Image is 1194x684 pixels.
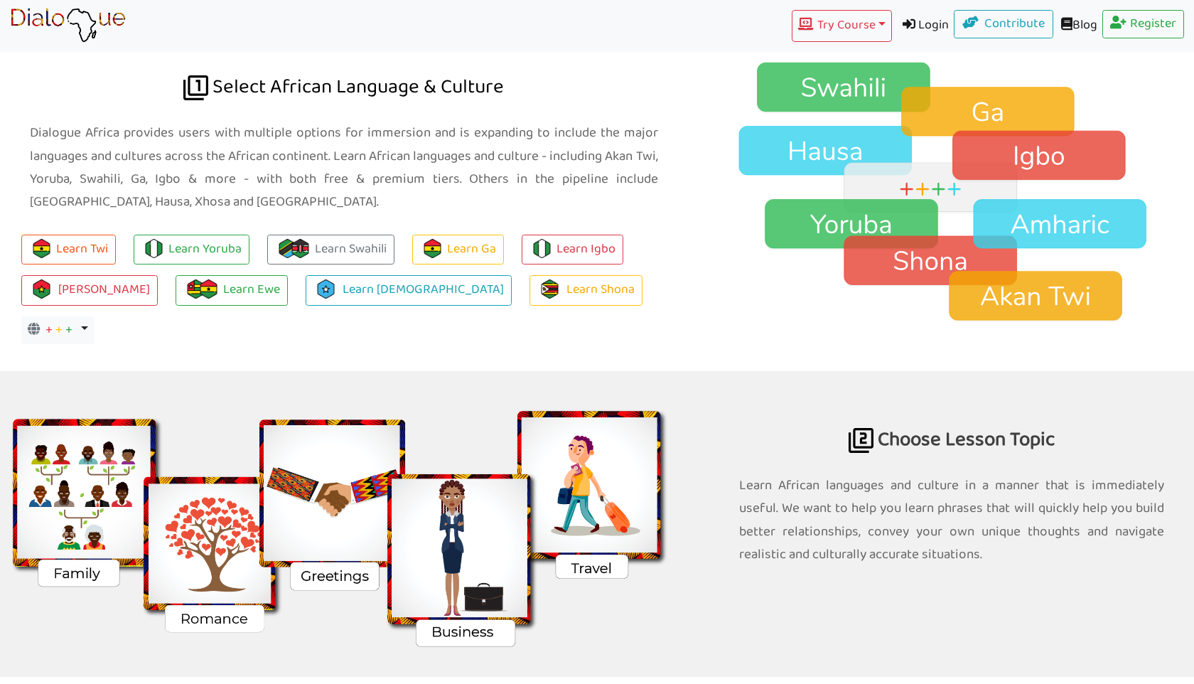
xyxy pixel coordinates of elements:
[199,279,218,299] img: flag-ghana.106b55d9.png
[954,10,1053,38] a: Contribute
[892,10,954,42] a: Login
[739,474,1165,566] p: Learn African languages and culture in a manner that is immediately useful. We want to help you l...
[412,235,504,265] a: Learn Ga
[186,279,205,299] img: togo.0c01db91.png
[849,428,873,453] img: africa language for business travel
[21,275,158,306] a: [PERSON_NAME]
[532,239,552,258] img: flag-nigeria.710e75b6.png
[45,319,53,341] span: +
[739,371,1165,467] h2: Choose Lesson Topic
[21,235,116,265] button: Learn Twi
[55,319,63,341] span: +
[316,279,335,299] img: somalia.d5236246.png
[306,275,512,306] a: Learn [DEMOGRAPHIC_DATA]
[65,319,72,341] span: +
[176,275,288,306] a: Learn Ewe
[183,75,208,100] img: african language dialogue
[792,10,891,42] button: Try Course
[1053,10,1102,42] a: Blog
[32,279,51,299] img: burkina-faso.42b537ce.png
[267,235,394,265] a: Learn Swahili
[30,122,658,213] p: Dialogue Africa provides users with multiple options for immersion and is expanding to include th...
[144,239,163,258] img: flag-nigeria.710e75b6.png
[1102,10,1185,38] a: Register
[134,235,249,265] a: Learn Yoruba
[30,17,658,114] h2: Select African Language & Culture
[423,239,442,258] img: flag-ghana.106b55d9.png
[278,239,297,258] img: flag-tanzania.fe228584.png
[529,275,642,306] a: Learn Shona
[32,239,51,258] img: flag-ghana.106b55d9.png
[21,316,95,345] button: + + +
[10,8,126,43] img: learn African language platform app
[522,235,623,265] a: Learn Igbo
[291,239,310,258] img: kenya.f9bac8fe.png
[540,279,559,299] img: zimbabwe.93903875.png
